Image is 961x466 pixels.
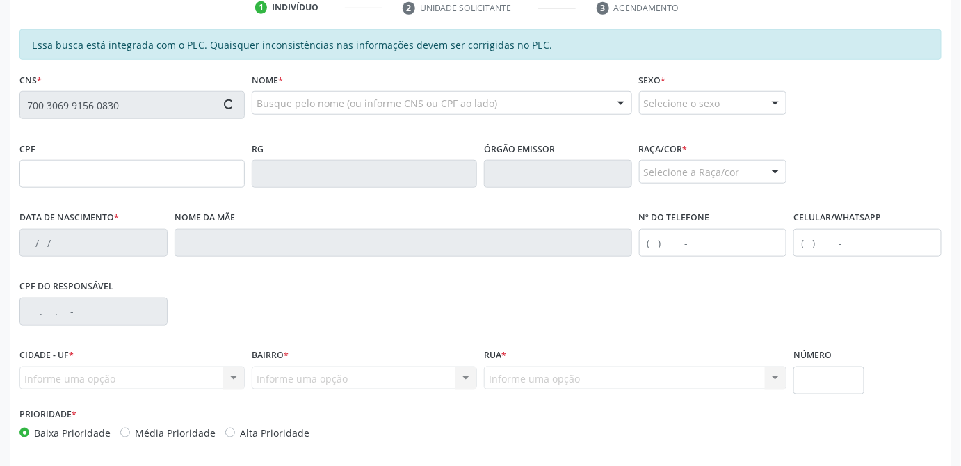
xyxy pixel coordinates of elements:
[252,345,289,367] label: Bairro
[19,207,119,229] label: Data de nascimento
[793,207,881,229] label: Celular/WhatsApp
[639,70,666,91] label: Sexo
[240,426,309,440] label: Alta Prioridade
[644,96,720,111] span: Selecione o sexo
[639,207,710,229] label: Nº do Telefone
[639,229,787,257] input: (__) _____-_____
[257,96,497,111] span: Busque pelo nome (ou informe CNS ou CPF ao lado)
[252,70,283,91] label: Nome
[19,70,42,91] label: CNS
[19,276,113,298] label: CPF do responsável
[272,1,318,14] div: Indivíduo
[252,138,264,160] label: RG
[484,345,506,367] label: Rua
[19,298,168,326] input: ___.___.___-__
[19,138,35,160] label: CPF
[19,229,168,257] input: __/__/____
[639,138,688,160] label: Raça/cor
[175,207,235,229] label: Nome da mãe
[793,345,832,367] label: Número
[19,29,942,60] div: Essa busca está integrada com o PEC. Quaisquer inconsistências nas informações devem ser corrigid...
[644,165,740,179] span: Selecione a Raça/cor
[34,426,111,440] label: Baixa Prioridade
[484,138,555,160] label: Órgão emissor
[135,426,216,440] label: Média Prioridade
[255,1,268,14] div: 1
[19,345,74,367] label: Cidade - UF
[793,229,942,257] input: (__) _____-_____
